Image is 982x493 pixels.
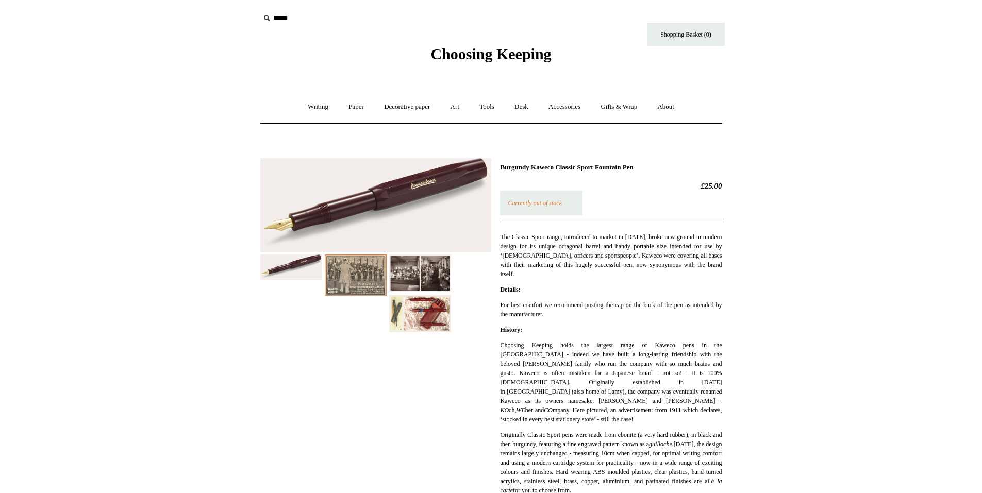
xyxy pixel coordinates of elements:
img: Burgundy Kaweco Classic Sport Fountain Pen [389,295,451,332]
img: Burgundy Kaweco Classic Sport Fountain Pen [389,254,451,292]
a: Desk [505,93,538,121]
em: KO [500,406,509,414]
a: Tools [470,93,504,121]
h1: Burgundy Kaweco Classic Sport Fountain Pen [500,163,722,172]
em: guilloche. [649,440,674,448]
img: Burgundy Kaweco Classic Sport Fountain Pen [260,254,322,280]
strong: History: [500,326,522,333]
a: Writing [298,93,338,121]
img: Burgundy Kaweco Classic Sport Fountain Pen [260,158,491,252]
a: Accessories [539,93,590,121]
em: CO [544,406,553,414]
em: Currently out of stock [508,199,562,207]
p: For best comfort we recommend posting the cap on the back of the pen as intended by the manufactu... [500,300,722,319]
a: Gifts & Wrap [591,93,646,121]
p: Choosing Keeping holds the largest range of Kaweco pens in the [GEOGRAPHIC_DATA] - indeed we have... [500,341,722,424]
p: The Classic Sport range, introduced to market in [DATE], broke new ground in modern design for it... [500,232,722,279]
em: WE [516,406,525,414]
a: About [648,93,684,121]
a: Decorative paper [375,93,439,121]
strong: Details: [500,286,520,293]
h2: £25.00 [500,181,722,191]
a: Shopping Basket (0) [647,23,725,46]
img: Burgundy Kaweco Classic Sport Fountain Pen [325,254,387,296]
span: Choosing Keeping [430,45,551,62]
a: Paper [339,93,373,121]
a: Choosing Keeping [430,54,551,61]
a: Art [441,93,469,121]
